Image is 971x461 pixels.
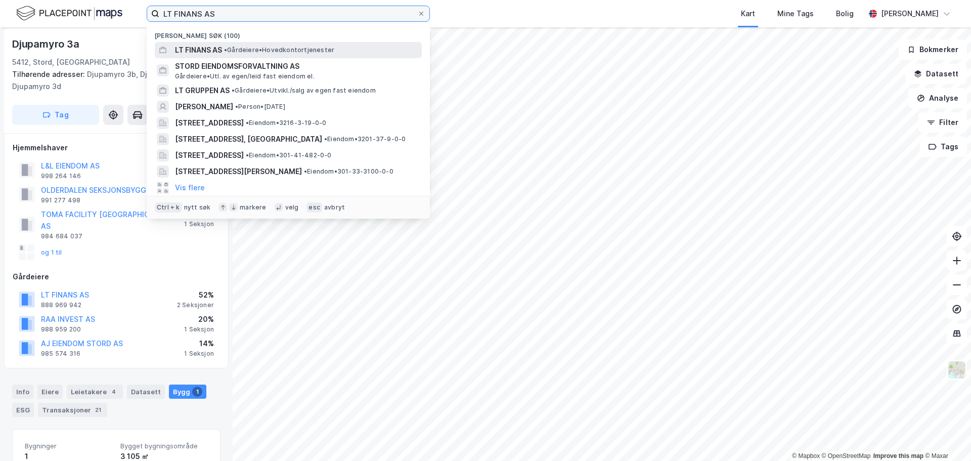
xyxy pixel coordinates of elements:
div: Bolig [836,8,854,20]
div: 2 Seksjoner [177,301,214,309]
iframe: Chat Widget [920,412,971,461]
div: 984 684 037 [41,232,82,240]
div: Transaksjoner [38,403,107,417]
div: Bygg [169,385,206,399]
div: Mine Tags [777,8,814,20]
div: 21 [93,405,103,415]
div: velg [285,203,299,212]
div: [PERSON_NAME] [881,8,939,20]
div: ESG [12,403,34,417]
div: 888 969 942 [41,301,81,309]
span: Eiendom • 301-41-482-0-0 [246,151,332,159]
span: [STREET_ADDRESS][PERSON_NAME] [175,165,302,178]
div: 1 [192,387,202,397]
div: 4 [109,387,119,397]
span: • [235,103,238,110]
div: 988 959 200 [41,325,81,333]
div: Hjemmelshaver [13,142,220,154]
div: Datasett [127,385,165,399]
div: 991 277 498 [41,196,80,204]
button: Filter [918,112,967,133]
div: nytt søk [184,203,211,212]
span: • [232,87,235,94]
span: • [246,119,249,127]
span: STORD EIENDOMSFORVALTNING AS [175,60,418,72]
span: Gårdeiere • Utl. av egen/leid fast eiendom el. [175,72,315,80]
button: Tag [12,105,99,125]
input: Søk på adresse, matrikkel, gårdeiere, leietakere eller personer [159,6,417,21]
span: Eiendom • 3216-3-19-0-0 [246,119,326,127]
span: Eiendom • 3201-37-9-0-0 [324,135,406,143]
div: avbryt [324,203,345,212]
span: Gårdeiere • Utvikl./salg av egen fast eiendom [232,87,376,95]
img: logo.f888ab2527a4732fd821a326f86c7f29.svg [16,5,122,22]
div: 998 264 146 [41,172,81,180]
div: Info [12,385,33,399]
span: [STREET_ADDRESS] [175,117,244,129]
div: 1 Seksjon [184,220,214,228]
div: Kart [741,8,755,20]
button: Vis flere [175,182,205,194]
a: Improve this map [873,452,923,459]
span: Gårdeiere • Hovedkontortjenester [224,46,334,54]
img: Z [947,360,966,380]
a: Mapbox [792,452,820,459]
div: Djupamyro 3a [12,36,81,52]
div: 5412, Stord, [GEOGRAPHIC_DATA] [12,56,130,68]
span: Person • [DATE] [235,103,285,111]
button: Bokmerker [899,39,967,60]
span: LT FINANS AS [175,44,222,56]
span: • [246,151,249,159]
div: esc [306,202,322,213]
div: Gårdeiere [13,271,220,283]
div: Djupamyro 3b, Djupamyro 3c, Djupamyro 3d [12,68,212,93]
span: Tilhørende adresser: [12,70,87,78]
button: Analyse [908,88,967,108]
button: Tags [920,137,967,157]
span: • [324,135,327,143]
span: LT GRUPPEN AS [175,85,230,97]
span: [STREET_ADDRESS] [175,149,244,161]
div: markere [240,203,266,212]
div: 1 Seksjon [184,350,214,358]
span: • [304,167,307,175]
div: 52% [177,289,214,301]
a: OpenStreetMap [822,452,871,459]
span: Bygninger [25,442,112,450]
span: • [224,46,227,54]
span: [STREET_ADDRESS], [GEOGRAPHIC_DATA] [175,133,322,145]
div: Leietakere [67,385,123,399]
div: 1 Seksjon [184,325,214,333]
div: 20% [184,313,214,325]
span: [PERSON_NAME] [175,101,233,113]
span: Bygget bygningsområde [120,442,208,450]
div: Eiere [37,385,63,399]
button: Datasett [905,64,967,84]
div: [PERSON_NAME] søk (100) [147,24,430,42]
div: 985 574 316 [41,350,80,358]
span: Eiendom • 301-33-3100-0-0 [304,167,393,176]
div: Ctrl + k [155,202,182,213]
div: 14% [184,338,214,350]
